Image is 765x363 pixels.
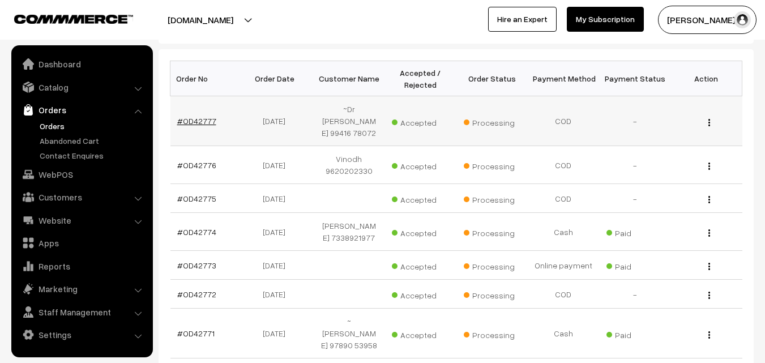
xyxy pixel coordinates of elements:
a: Staff Management [14,302,149,322]
th: Order No [170,61,242,96]
a: #OD42773 [177,260,216,270]
a: WebPOS [14,164,149,185]
span: Processing [464,287,520,301]
span: Accepted [392,157,448,172]
img: COMMMERCE [14,15,133,23]
th: Accepted / Rejected [384,61,456,96]
td: COD [528,184,599,213]
a: COMMMERCE [14,11,113,25]
td: Cash [528,309,599,358]
td: - [599,146,670,184]
button: [PERSON_NAME] s… [658,6,757,34]
td: [DATE] [242,96,313,146]
img: Menu [708,331,710,339]
span: Paid [606,326,663,341]
td: [DATE] [242,184,313,213]
a: Reports [14,256,149,276]
span: Accepted [392,258,448,272]
td: COD [528,280,599,309]
button: [DOMAIN_NAME] [128,6,273,34]
span: Accepted [392,114,448,129]
th: Payment Method [528,61,599,96]
th: Payment Status [599,61,670,96]
a: Orders [37,120,149,132]
img: Menu [708,119,710,126]
td: - [599,96,670,146]
img: Menu [708,292,710,299]
img: Menu [708,263,710,270]
span: Accepted [392,191,448,206]
span: Processing [464,157,520,172]
span: Accepted [392,224,448,239]
a: Abandoned Cart [37,135,149,147]
img: Menu [708,163,710,170]
span: Processing [464,258,520,272]
a: Website [14,210,149,230]
a: Customers [14,187,149,207]
td: ~[PERSON_NAME] 97890 53958 [313,309,384,358]
a: Hire an Expert [488,7,557,32]
span: Paid [606,258,663,272]
a: Contact Enquires [37,150,149,161]
th: Order Status [456,61,528,96]
img: Menu [708,196,710,203]
a: Orders [14,100,149,120]
th: Order Date [242,61,313,96]
td: Cash [528,213,599,251]
a: #OD42775 [177,194,216,203]
span: Processing [464,114,520,129]
img: user [734,11,751,28]
td: ~Dr [PERSON_NAME] 99416 78072 [313,96,384,146]
a: #OD42776 [177,160,216,170]
span: Processing [464,191,520,206]
a: #OD42771 [177,328,215,338]
span: Paid [606,224,663,239]
td: [PERSON_NAME] 7338921977 [313,213,384,251]
span: Accepted [392,287,448,301]
th: Customer Name [313,61,384,96]
a: #OD42774 [177,227,216,237]
a: Catalog [14,77,149,97]
th: Action [670,61,742,96]
span: Processing [464,224,520,239]
a: Settings [14,324,149,345]
a: Marketing [14,279,149,299]
td: - [599,280,670,309]
a: My Subscription [567,7,644,32]
td: [DATE] [242,213,313,251]
td: [DATE] [242,309,313,358]
td: [DATE] [242,280,313,309]
img: Menu [708,229,710,237]
td: COD [528,96,599,146]
a: Dashboard [14,54,149,74]
td: COD [528,146,599,184]
span: Accepted [392,326,448,341]
td: Vinodh 9620202330 [313,146,384,184]
a: #OD42772 [177,289,216,299]
a: #OD42777 [177,116,216,126]
td: Online payment [528,251,599,280]
a: Apps [14,233,149,253]
td: - [599,184,670,213]
td: [DATE] [242,251,313,280]
span: Processing [464,326,520,341]
td: [DATE] [242,146,313,184]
